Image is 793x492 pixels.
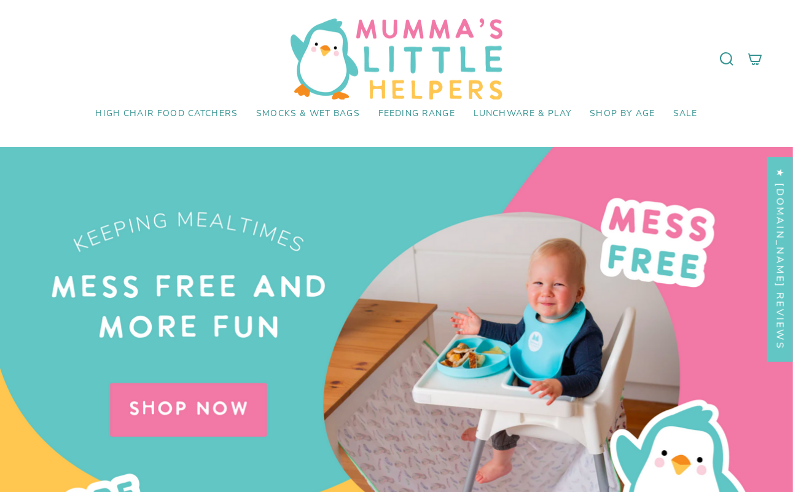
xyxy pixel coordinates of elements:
[256,109,360,119] span: Smocks & Wet Bags
[474,109,571,119] span: Lunchware & Play
[86,100,247,128] a: High Chair Food Catchers
[580,100,664,128] a: Shop by Age
[95,109,238,119] span: High Chair Food Catchers
[247,100,369,128] a: Smocks & Wet Bags
[464,100,580,128] a: Lunchware & Play
[767,157,793,361] div: Click to open Judge.me floating reviews tab
[369,100,464,128] a: Feeding Range
[673,109,698,119] span: SALE
[291,18,502,100] img: Mumma’s Little Helpers
[378,109,455,119] span: Feeding Range
[664,100,707,128] a: SALE
[590,109,655,119] span: Shop by Age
